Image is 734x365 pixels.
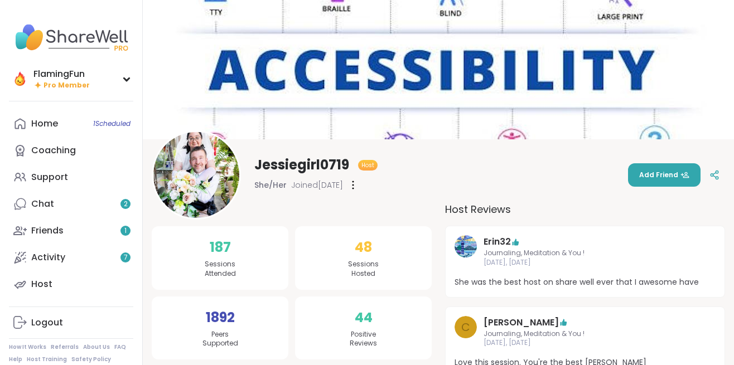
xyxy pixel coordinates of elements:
span: She was the best host on share well ever that I awesome have [455,276,716,288]
span: 187 [210,237,231,257]
span: 44 [355,308,373,328]
span: 2 [124,199,128,209]
button: Add Friend [628,163,701,187]
div: FlamingFun [33,68,90,80]
a: Support [9,164,133,191]
span: Jessiegirl0719 [254,156,349,174]
span: Journaling, Meditation & You ! [484,249,687,258]
div: Friends [31,225,64,237]
a: Host [9,271,133,298]
span: Peers Supported [202,330,238,349]
img: FlamingFun [11,70,29,88]
span: Positive Reviews [350,330,377,349]
a: About Us [83,343,110,351]
span: Journaling, Meditation & You ! [484,329,687,339]
img: Jessiegirl0719 [153,132,239,218]
div: Host [31,278,52,290]
a: Home1Scheduled [9,110,133,137]
div: Activity [31,251,65,264]
a: Friends1 [9,217,133,244]
img: ShareWell Nav Logo [9,18,133,57]
a: Help [9,356,22,363]
a: Erin32 [455,235,477,267]
a: Referrals [51,343,79,351]
span: 7 [124,253,128,262]
span: 1 [124,226,127,236]
span: Host [361,161,374,169]
a: Safety Policy [71,356,111,363]
span: 48 [355,237,372,257]
span: Joined [DATE] [291,179,343,191]
span: 1 Scheduled [93,119,131,128]
a: Host Training [27,356,67,363]
a: C [455,316,477,348]
div: Home [31,118,58,130]
span: Sessions Hosted [348,260,379,279]
span: Add Friend [639,170,689,180]
a: Erin32 [484,235,511,249]
img: Erin32 [455,235,477,257]
span: [DATE], [DATE] [484,258,687,267]
div: Logout [31,317,63,329]
span: 1892 [206,308,235,328]
div: Support [31,171,68,183]
a: [PERSON_NAME] [484,316,559,329]
div: Chat [31,198,54,210]
span: Pro Member [44,81,90,90]
span: Sessions Attended [205,260,236,279]
div: Coaching [31,144,76,157]
a: Logout [9,309,133,336]
span: [DATE], [DATE] [484,338,687,348]
a: Activity7 [9,244,133,271]
a: Coaching [9,137,133,164]
span: C [461,319,470,335]
span: She/Her [254,179,287,191]
a: FAQ [114,343,126,351]
a: How It Works [9,343,46,351]
a: Chat2 [9,191,133,217]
